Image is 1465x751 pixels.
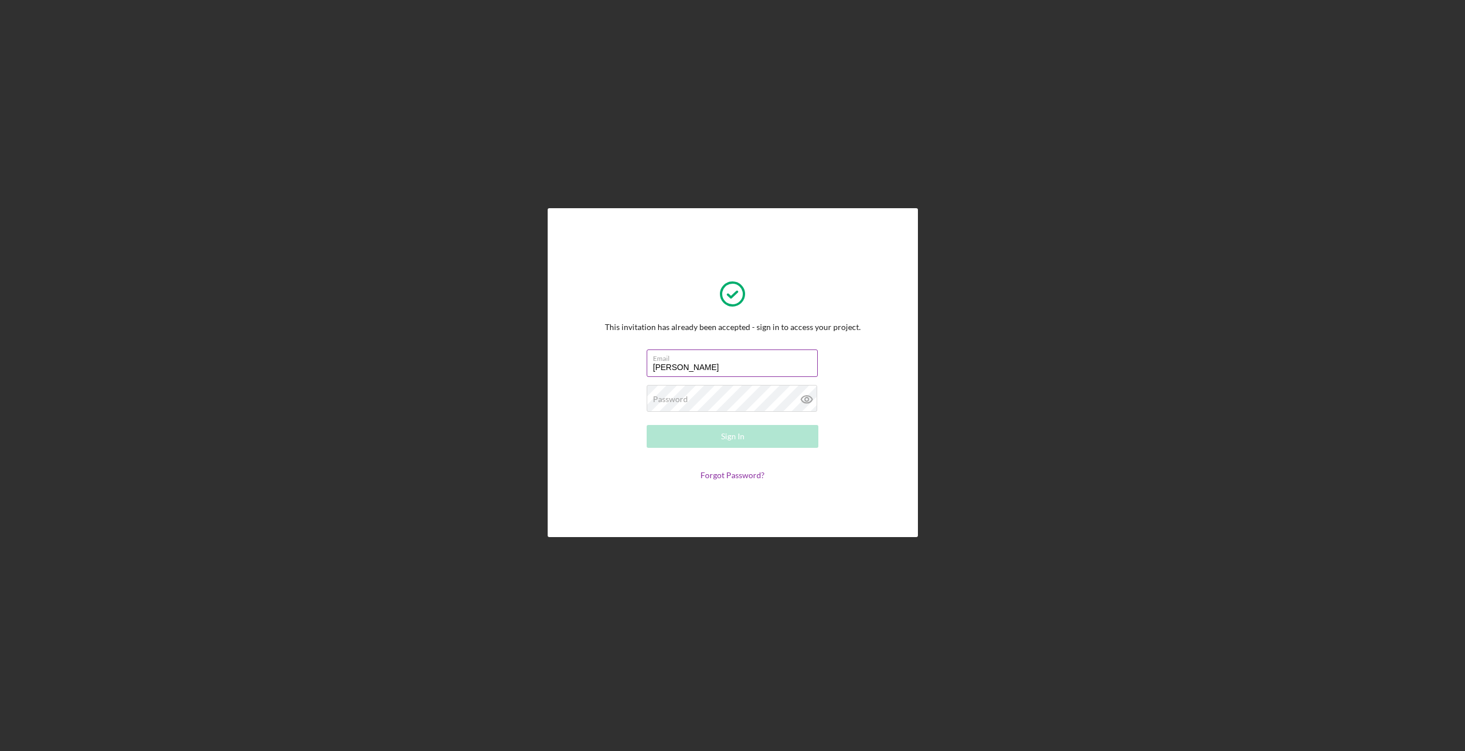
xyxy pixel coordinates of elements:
[721,425,745,448] div: Sign In
[647,425,818,448] button: Sign In
[700,470,765,480] a: Forgot Password?
[653,350,818,363] label: Email
[605,323,861,332] div: This invitation has already been accepted - sign in to access your project.
[653,395,688,404] label: Password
